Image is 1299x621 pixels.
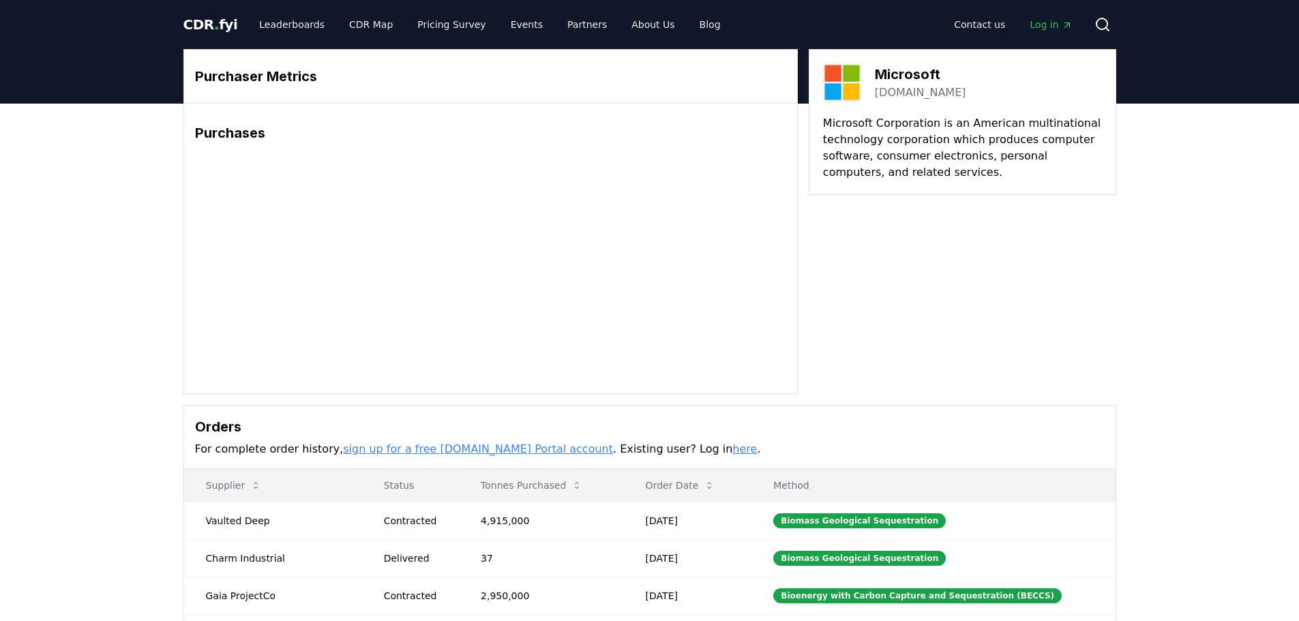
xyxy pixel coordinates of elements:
td: [DATE] [624,577,752,614]
a: Blog [689,12,732,37]
p: Microsoft Corporation is an American multinational technology corporation which produces computer... [823,115,1102,181]
div: Bioenergy with Carbon Capture and Sequestration (BECCS) [773,588,1062,603]
a: Leaderboards [248,12,335,37]
img: Microsoft-logo [823,63,861,102]
td: [DATE] [624,539,752,577]
td: Charm Industrial [184,539,362,577]
p: Method [762,479,1104,492]
div: Biomass Geological Sequestration [773,551,946,566]
span: Log in [1030,18,1072,31]
td: 4,915,000 [459,502,624,539]
h3: Purchaser Metrics [195,66,786,87]
button: Supplier [195,472,273,499]
a: Pricing Survey [406,12,496,37]
nav: Main [943,12,1083,37]
a: CDR Map [338,12,404,37]
h3: Microsoft [875,64,966,85]
a: Log in [1019,12,1083,37]
a: CDR.fyi [183,15,238,34]
a: Partners [556,12,618,37]
nav: Main [248,12,731,37]
td: Gaia ProjectCo [184,577,362,614]
button: Order Date [635,472,726,499]
h3: Orders [195,416,1105,437]
h3: Purchases [195,123,786,143]
a: [DOMAIN_NAME] [875,85,966,101]
td: Vaulted Deep [184,502,362,539]
a: sign up for a free [DOMAIN_NAME] Portal account [343,442,613,455]
td: 2,950,000 [459,577,624,614]
a: Contact us [943,12,1016,37]
a: About Us [621,12,685,37]
button: Tonnes Purchased [470,472,593,499]
td: 37 [459,539,624,577]
div: Biomass Geological Sequestration [773,513,946,528]
p: Status [373,479,448,492]
div: Contracted [384,514,448,528]
span: . [214,16,219,33]
a: Events [500,12,554,37]
div: Contracted [384,589,448,603]
div: Delivered [384,551,448,565]
p: For complete order history, . Existing user? Log in . [195,441,1105,457]
span: CDR fyi [183,16,238,33]
td: [DATE] [624,502,752,539]
a: here [732,442,757,455]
